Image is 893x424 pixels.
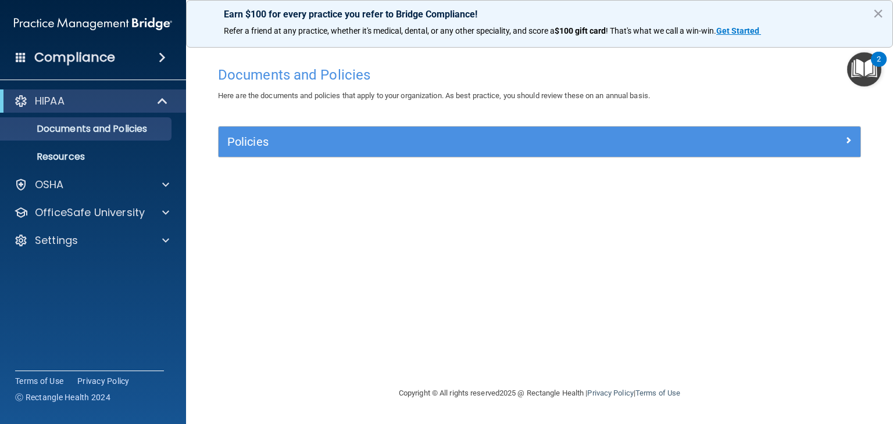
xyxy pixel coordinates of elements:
a: HIPAA [14,94,169,108]
p: Earn $100 for every practice you refer to Bridge Compliance! [224,9,855,20]
span: ! That's what we call a win-win. [606,26,716,35]
div: 2 [877,59,881,74]
strong: Get Started [716,26,759,35]
a: OfficeSafe University [14,206,169,220]
h5: Policies [227,135,691,148]
a: OSHA [14,178,169,192]
p: Documents and Policies [8,123,166,135]
span: Ⓒ Rectangle Health 2024 [15,391,110,403]
a: Terms of Use [635,389,680,397]
img: PMB logo [14,12,172,35]
div: Copyright © All rights reserved 2025 @ Rectangle Health | | [327,375,752,412]
a: Privacy Policy [587,389,633,397]
a: Settings [14,233,169,247]
a: Get Started [716,26,761,35]
a: Policies [227,132,852,151]
h4: Compliance [34,49,115,66]
p: Resources [8,151,166,163]
a: Privacy Policy [77,375,130,387]
a: Terms of Use [15,375,63,387]
p: Settings [35,233,78,247]
span: Here are the documents and policies that apply to your organization. As best practice, you should... [218,91,650,100]
p: OfficeSafe University [35,206,145,220]
button: Open Resource Center, 2 new notifications [847,52,881,87]
p: OSHA [35,178,64,192]
button: Close [873,4,884,23]
p: HIPAA [35,94,65,108]
strong: $100 gift card [555,26,606,35]
span: Refer a friend at any practice, whether it's medical, dental, or any other speciality, and score a [224,26,555,35]
h4: Documents and Policies [218,67,861,82]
